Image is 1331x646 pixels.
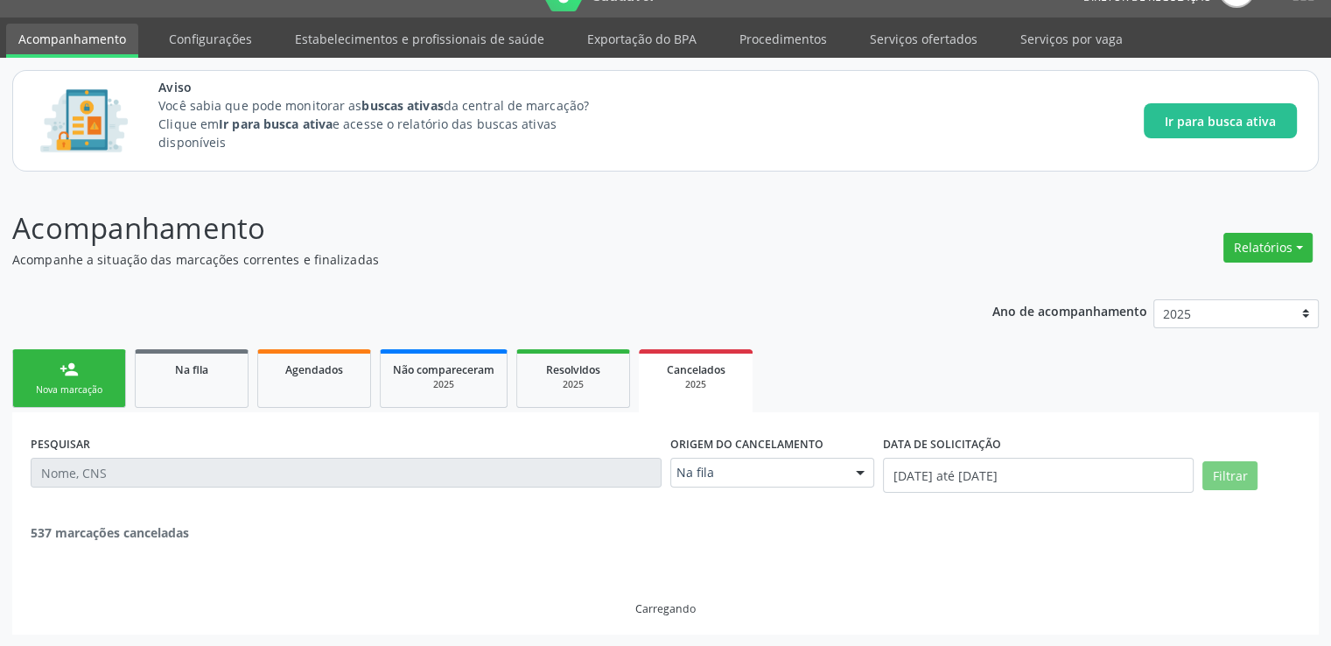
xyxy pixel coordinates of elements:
[31,431,90,458] label: PESQUISAR
[883,431,1001,458] label: DATA DE SOLICITAÇÃO
[575,24,709,54] a: Exportação do BPA
[285,362,343,377] span: Agendados
[858,24,990,54] a: Serviços ofertados
[1165,112,1276,130] span: Ir para busca ativa
[157,24,264,54] a: Configurações
[25,383,113,397] div: Nova marcação
[676,464,839,481] span: Na fila
[158,96,621,151] p: Você sabia que pode monitorar as da central de marcação? Clique em e acesse o relatório das busca...
[361,97,443,114] strong: buscas ativas
[1223,233,1313,263] button: Relatórios
[34,81,134,160] img: Imagem de CalloutCard
[31,524,189,541] strong: 537 marcações canceladas
[992,299,1147,321] p: Ano de acompanhamento
[667,362,725,377] span: Cancelados
[175,362,208,377] span: Na fila
[393,378,494,391] div: 2025
[883,458,1194,493] input: Selecione um intervalo
[546,362,600,377] span: Resolvidos
[529,378,617,391] div: 2025
[1008,24,1135,54] a: Serviços por vaga
[393,362,494,377] span: Não compareceram
[283,24,557,54] a: Estabelecimentos e profissionais de saúde
[219,116,333,132] strong: Ir para busca ativa
[635,601,696,616] div: Carregando
[6,24,138,58] a: Acompanhamento
[651,378,740,391] div: 2025
[1202,461,1257,491] button: Filtrar
[727,24,839,54] a: Procedimentos
[31,458,662,488] input: Nome, CNS
[12,207,927,250] p: Acompanhamento
[1144,103,1297,138] button: Ir para busca ativa
[12,250,927,269] p: Acompanhe a situação das marcações correntes e finalizadas
[158,78,621,96] span: Aviso
[60,360,79,379] div: person_add
[670,431,823,458] label: Origem do cancelamento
